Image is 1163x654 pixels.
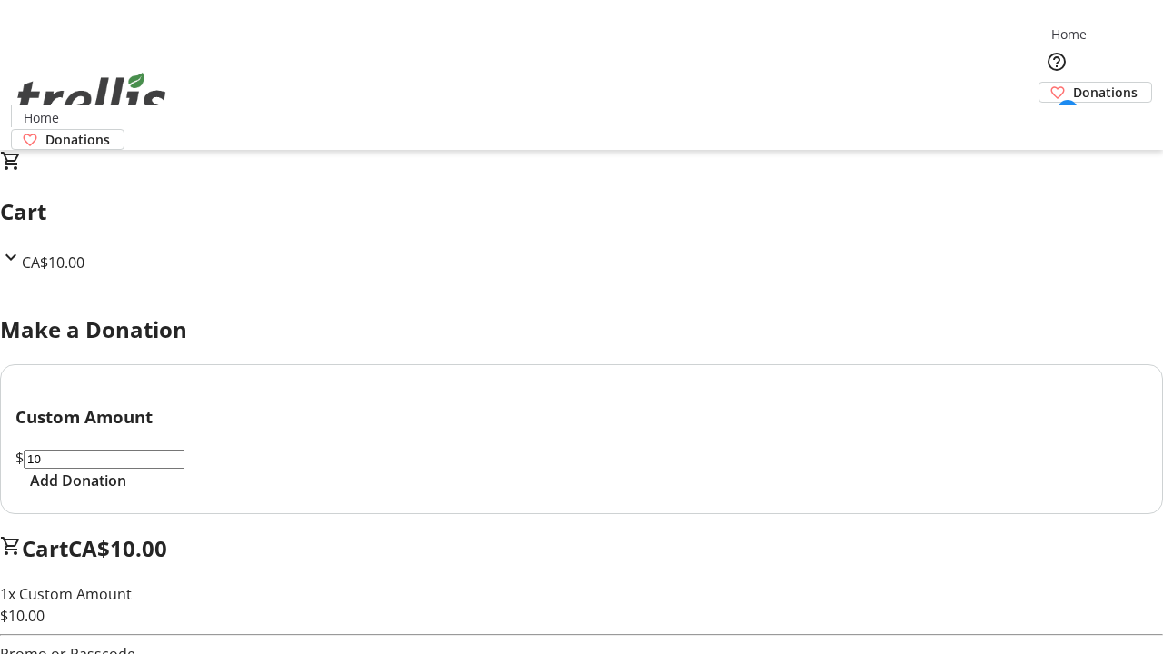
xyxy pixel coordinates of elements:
a: Home [12,108,70,127]
span: Donations [1073,83,1138,102]
span: Home [1051,25,1087,44]
a: Donations [1039,82,1152,103]
span: CA$10.00 [68,533,167,563]
button: Help [1039,44,1075,80]
a: Donations [11,129,124,150]
span: Home [24,108,59,127]
button: Cart [1039,103,1075,139]
span: Add Donation [30,470,126,491]
span: CA$10.00 [22,253,84,272]
a: Home [1039,25,1098,44]
h3: Custom Amount [15,404,1148,430]
input: Donation Amount [24,450,184,469]
span: Donations [45,130,110,149]
span: $ [15,448,24,468]
button: Add Donation [15,470,141,491]
img: Orient E2E Organization mbGOeGc8dg's Logo [11,53,173,144]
